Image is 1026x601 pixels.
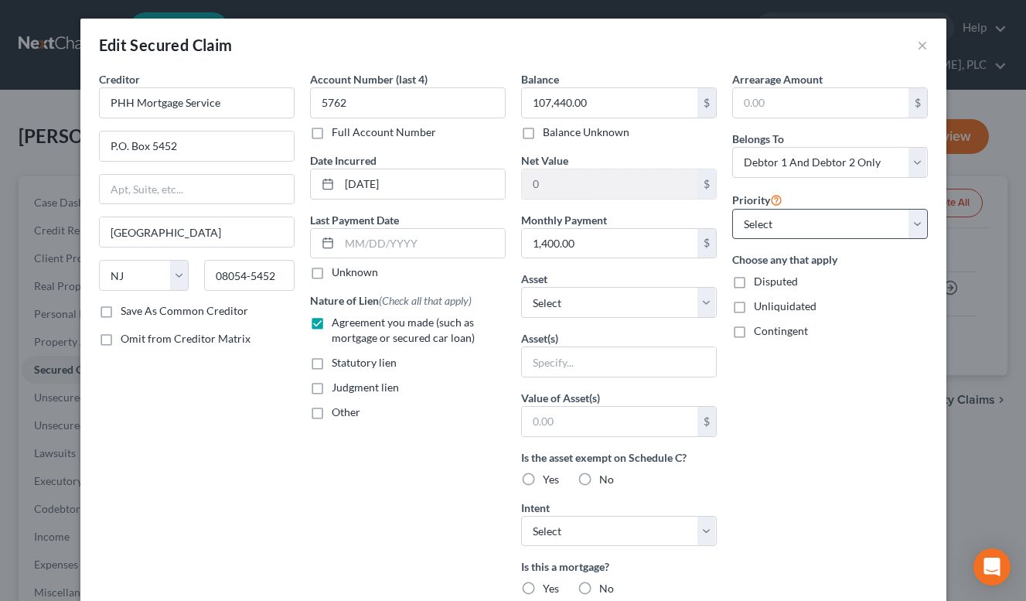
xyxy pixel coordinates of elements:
label: Net Value [521,152,568,169]
span: Belongs To [732,132,784,145]
label: Save As Common Creditor [121,303,248,319]
div: $ [697,407,716,436]
label: Balance Unknown [543,125,629,140]
label: Last Payment Date [310,212,399,228]
div: $ [697,88,716,118]
input: Enter city... [100,217,294,247]
span: (Check all that apply) [379,294,472,307]
span: Omit from Creditor Matrix [121,332,251,345]
div: $ [697,229,716,258]
label: Is the asset exempt on Schedule C? [521,449,717,466]
input: Specify... [522,347,716,377]
input: Apt, Suite, etc... [100,175,294,204]
label: Date Incurred [310,152,377,169]
input: MM/DD/YYYY [339,229,505,258]
label: Full Account Number [332,125,436,140]
span: Agreement you made (such as mortgage or secured car loan) [332,316,475,344]
span: Asset [521,272,547,285]
label: Is this a mortgage? [521,558,717,575]
label: Balance [521,71,559,87]
input: Search creditor by name... [99,87,295,118]
input: 0.00 [522,169,697,199]
span: Contingent [754,324,808,337]
input: MM/DD/YYYY [339,169,505,199]
label: Nature of Lien [310,292,472,309]
input: Enter address... [100,131,294,161]
label: Priority [732,190,782,209]
span: Other [332,405,360,418]
label: Choose any that apply [732,251,928,268]
span: Statutory lien [332,356,397,369]
input: 0.00 [733,88,908,118]
div: $ [908,88,927,118]
div: $ [697,169,716,199]
label: Account Number (last 4) [310,71,428,87]
label: Monthly Payment [521,212,607,228]
input: 0.00 [522,88,697,118]
input: 0.00 [522,229,697,258]
span: Yes [543,582,559,595]
label: Arrearage Amount [732,71,823,87]
button: × [917,36,928,54]
label: Intent [521,500,550,516]
input: 0.00 [522,407,697,436]
span: Judgment lien [332,381,399,394]
label: Asset(s) [521,330,558,347]
span: No [599,582,614,595]
span: No [599,473,614,486]
input: Enter zip... [204,260,295,291]
label: Unknown [332,265,378,280]
span: Yes [543,473,559,486]
span: Unliquidated [754,299,816,312]
input: XXXX [310,87,506,118]
label: Value of Asset(s) [521,390,600,406]
div: Open Intercom Messenger [973,548,1011,586]
span: Creditor [99,73,140,86]
span: Disputed [754,275,798,288]
div: Edit Secured Claim [99,34,233,56]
